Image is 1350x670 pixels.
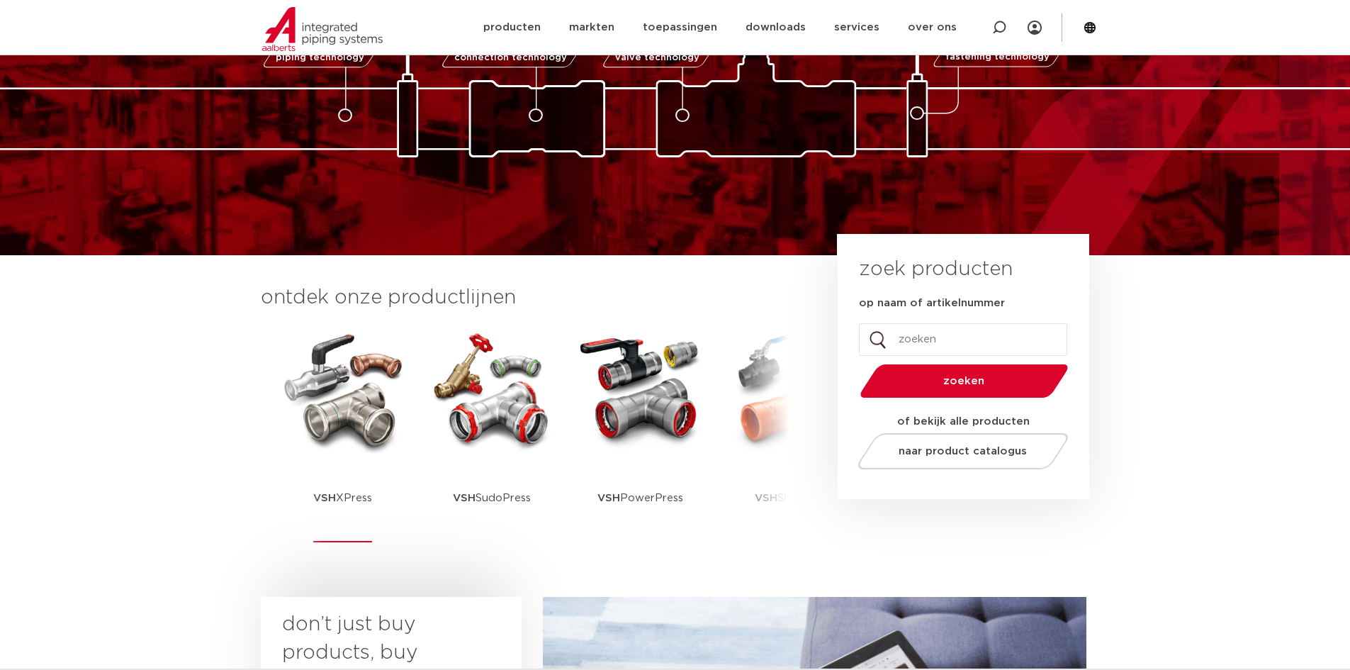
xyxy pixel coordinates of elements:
label: op naam of artikelnummer [859,296,1005,311]
span: zoeken [896,376,1032,386]
a: VSHXPress [279,326,407,542]
p: XPress [313,454,372,542]
a: VSHSudoPress [428,326,556,542]
h3: zoek producten [859,255,1013,284]
a: naar product catalogus [854,433,1071,469]
strong: VSH [597,493,620,503]
input: zoeken [859,323,1067,356]
span: valve technology [615,53,699,62]
button: zoeken [854,363,1074,399]
strong: of bekijk alle producten [897,416,1030,427]
h3: ontdek onze productlijnen [261,284,789,312]
span: fastening technology [945,53,1050,62]
p: PowerPress [597,454,683,542]
strong: VSH [453,493,476,503]
span: naar product catalogus [899,446,1027,457]
a: VSHShurjoint [726,326,853,542]
strong: VSH [755,493,777,503]
p: SudoPress [453,454,531,542]
span: piping technology [276,53,364,62]
a: VSHPowerPress [577,326,704,542]
span: connection technology [454,53,566,62]
p: Shurjoint [755,454,823,542]
strong: VSH [313,493,336,503]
